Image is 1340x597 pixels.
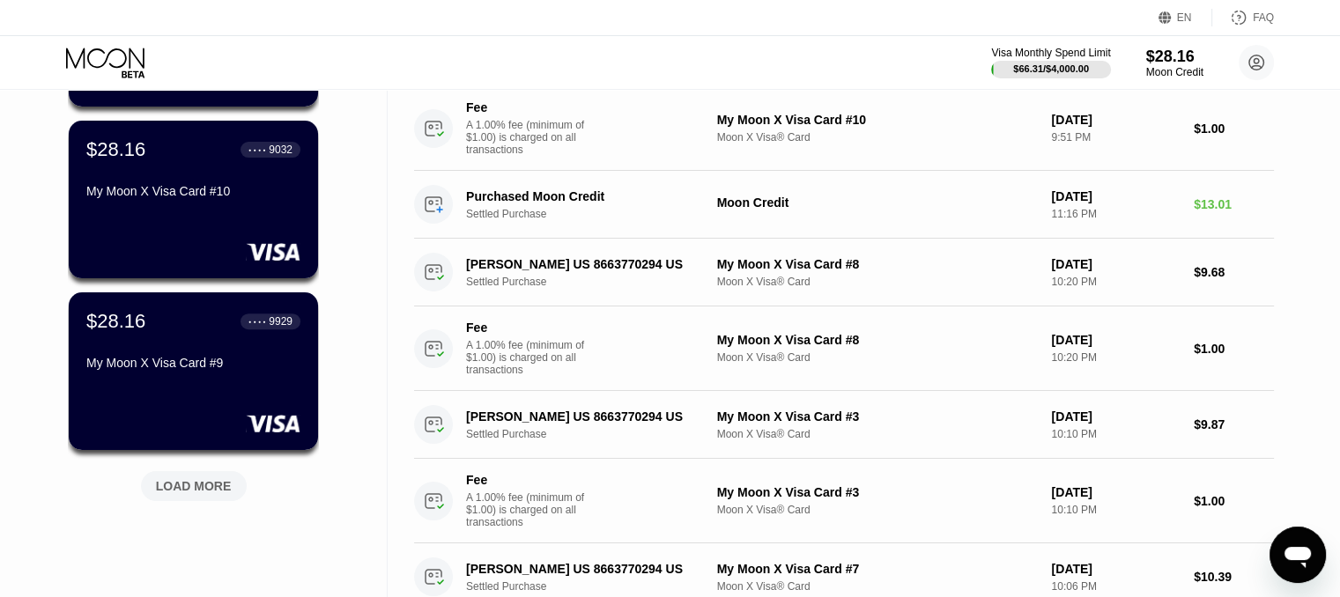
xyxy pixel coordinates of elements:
[269,144,292,156] div: 9032
[1194,417,1274,431] div: $9.87
[1051,409,1180,424] div: [DATE]
[1194,197,1274,211] div: $13.01
[1159,9,1212,26] div: EN
[466,580,726,593] div: Settled Purchase
[466,473,589,487] div: Fee
[1051,333,1180,347] div: [DATE]
[717,428,1038,440] div: Moon X Visa® Card
[86,310,145,333] div: $28.16
[248,147,266,152] div: ● ● ● ●
[717,409,1038,424] div: My Moon X Visa Card #3
[1194,265,1274,279] div: $9.68
[1051,504,1180,516] div: 10:10 PM
[1146,48,1203,78] div: $28.16Moon Credit
[1212,9,1274,26] div: FAQ
[1194,122,1274,136] div: $1.00
[1146,48,1203,66] div: $28.16
[717,562,1038,576] div: My Moon X Visa Card #7
[466,491,598,528] div: A 1.00% fee (minimum of $1.00) is charged on all transactions
[269,315,292,328] div: 9929
[1013,63,1089,74] div: $66.31 / $4,000.00
[69,292,318,450] div: $28.16● ● ● ●9929My Moon X Visa Card #9
[466,276,726,288] div: Settled Purchase
[414,86,1274,171] div: FeeA 1.00% fee (minimum of $1.00) is charged on all transactionsMy Moon X Visa Card #10Moon X Vis...
[1051,131,1180,144] div: 9:51 PM
[1194,342,1274,356] div: $1.00
[466,189,707,203] div: Purchased Moon Credit
[1146,66,1203,78] div: Moon Credit
[717,276,1038,288] div: Moon X Visa® Card
[86,356,300,370] div: My Moon X Visa Card #9
[1194,570,1274,584] div: $10.39
[1051,113,1180,127] div: [DATE]
[991,47,1110,59] div: Visa Monthly Spend Limit
[414,459,1274,543] div: FeeA 1.00% fee (minimum of $1.00) is charged on all transactionsMy Moon X Visa Card #3Moon X Visa...
[86,184,300,198] div: My Moon X Visa Card #10
[1051,208,1180,220] div: 11:16 PM
[69,121,318,278] div: $28.16● ● ● ●9032My Moon X Visa Card #10
[1177,11,1192,24] div: EN
[717,131,1038,144] div: Moon X Visa® Card
[1051,257,1180,271] div: [DATE]
[717,195,1038,210] div: Moon Credit
[1051,562,1180,576] div: [DATE]
[1051,580,1180,593] div: 10:06 PM
[1051,189,1180,203] div: [DATE]
[717,580,1038,593] div: Moon X Visa® Card
[466,208,726,220] div: Settled Purchase
[1051,428,1180,440] div: 10:10 PM
[156,478,232,494] div: LOAD MORE
[466,339,598,376] div: A 1.00% fee (minimum of $1.00) is charged on all transactions
[1051,276,1180,288] div: 10:20 PM
[86,138,145,161] div: $28.16
[466,119,598,156] div: A 1.00% fee (minimum of $1.00) is charged on all transactions
[1270,527,1326,583] iframe: Button to launch messaging window
[717,351,1038,364] div: Moon X Visa® Card
[466,562,707,576] div: [PERSON_NAME] US 8663770294 US
[1194,494,1274,508] div: $1.00
[466,428,726,440] div: Settled Purchase
[717,485,1038,499] div: My Moon X Visa Card #3
[414,239,1274,306] div: [PERSON_NAME] US 8663770294 USSettled PurchaseMy Moon X Visa Card #8Moon X Visa® Card[DATE]10:20 ...
[717,333,1038,347] div: My Moon X Visa Card #8
[1051,485,1180,499] div: [DATE]
[717,257,1038,271] div: My Moon X Visa Card #8
[991,47,1110,78] div: Visa Monthly Spend Limit$66.31/$4,000.00
[717,113,1038,127] div: My Moon X Visa Card #10
[414,306,1274,391] div: FeeA 1.00% fee (minimum of $1.00) is charged on all transactionsMy Moon X Visa Card #8Moon X Visa...
[128,464,260,501] div: LOAD MORE
[466,100,589,114] div: Fee
[1253,11,1274,24] div: FAQ
[466,257,707,271] div: [PERSON_NAME] US 8663770294 US
[717,504,1038,516] div: Moon X Visa® Card
[466,409,707,424] div: [PERSON_NAME] US 8663770294 US
[248,319,266,324] div: ● ● ● ●
[1051,351,1180,364] div: 10:20 PM
[414,391,1274,459] div: [PERSON_NAME] US 8663770294 USSettled PurchaseMy Moon X Visa Card #3Moon X Visa® Card[DATE]10:10 ...
[414,171,1274,239] div: Purchased Moon CreditSettled PurchaseMoon Credit[DATE]11:16 PM$13.01
[466,321,589,335] div: Fee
